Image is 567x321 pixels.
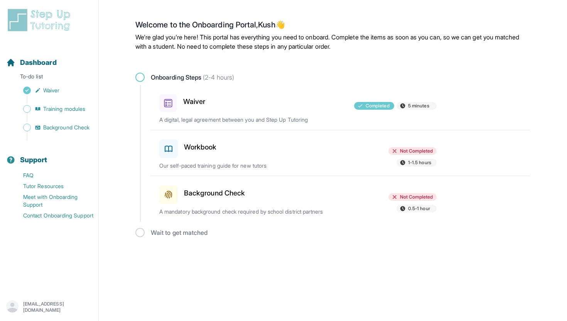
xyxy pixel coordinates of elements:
[6,104,98,114] a: Training modules
[3,142,95,168] button: Support
[43,87,59,94] span: Waiver
[6,181,98,192] a: Tutor Resources
[408,160,431,166] span: 1-1.5 hours
[3,73,95,83] p: To-do list
[6,300,92,314] button: [EMAIL_ADDRESS][DOMAIN_NAME]
[184,188,245,199] h3: Background Check
[135,32,530,51] p: We're glad you're here! This portal has everything you need to onboard. Complete the items as soo...
[6,210,98,221] a: Contact Onboarding Support
[159,162,340,170] p: Our self-paced training guide for new tutors
[23,301,92,313] p: [EMAIL_ADDRESS][DOMAIN_NAME]
[20,57,57,68] span: Dashboard
[159,208,340,216] p: A mandatory background check required by school district partners
[151,73,234,82] span: Onboarding Steps
[20,155,47,165] span: Support
[400,148,433,154] span: Not Completed
[400,194,433,200] span: Not Completed
[3,45,95,71] button: Dashboard
[6,85,98,96] a: Waiver
[6,8,75,32] img: logo
[135,20,530,32] h2: Welcome to the Onboarding Portal, Kush 👋
[6,192,98,210] a: Meet with Onboarding Support
[366,103,390,109] span: Completed
[408,206,430,212] span: 0.5-1 hour
[408,103,429,109] span: 5 minutes
[43,124,89,131] span: Background Check
[184,142,217,153] h3: Workbook
[6,57,57,68] a: Dashboard
[150,85,530,130] a: WaiverCompleted5 minutesA digital, legal agreement between you and Step Up Tutoring
[183,96,205,107] h3: Waiver
[6,122,98,133] a: Background Check
[159,116,340,124] p: A digital, legal agreement between you and Step Up Tutoring
[201,73,234,81] span: (2-4 hours)
[6,170,98,181] a: FAQ
[150,176,530,222] a: Background CheckNot Completed0.5-1 hourA mandatory background check required by school district p...
[150,130,530,176] a: WorkbookNot Completed1-1.5 hoursOur self-paced training guide for new tutors
[43,105,85,113] span: Training modules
